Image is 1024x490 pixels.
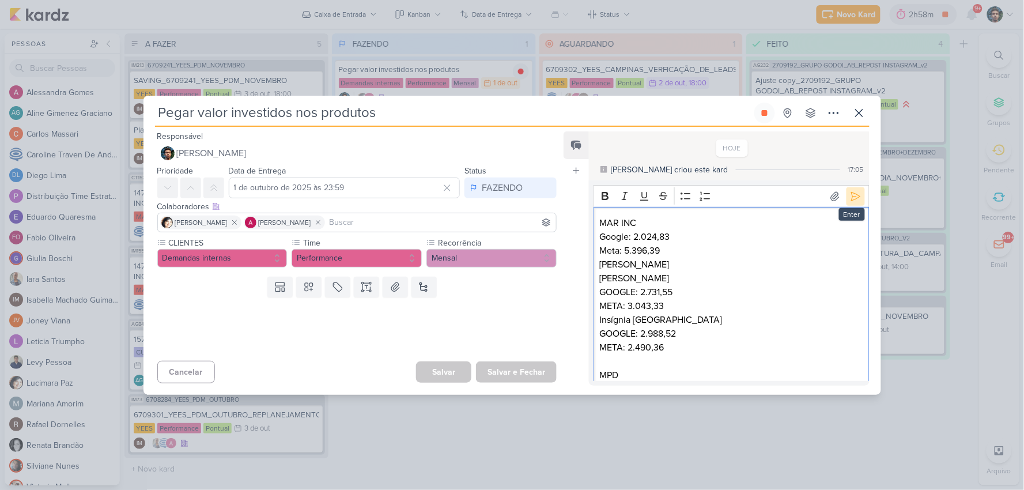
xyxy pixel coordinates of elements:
div: Enter [839,208,865,221]
label: Prioridade [157,166,194,176]
div: [PERSON_NAME] criou este kard [611,164,728,176]
button: Mensal [426,249,557,267]
p: MPD [600,355,863,382]
button: FAZENDO [464,178,557,198]
label: CLIENTES [168,237,288,249]
div: Editor toolbar [594,185,869,208]
img: Alessandra Gomes [245,217,256,228]
div: 17:05 [848,164,864,175]
img: Lucimara Paz [161,217,173,228]
button: Cancelar [157,361,215,383]
p: MAR INC Google: 2.024,83 Meta: 5.396,39 [600,216,863,258]
label: Status [464,166,486,176]
button: Demandas internas [157,249,288,267]
p: Insígnia [GEOGRAPHIC_DATA] GOOGLE: 2.988,52 META: 2.490,36 [600,313,863,355]
div: Colaboradores [157,201,557,213]
label: Time [302,237,422,249]
button: [PERSON_NAME] [157,143,557,164]
div: FAZENDO [482,181,523,195]
input: Kard Sem Título [155,103,752,123]
button: Performance [292,249,422,267]
div: Parar relógio [760,108,769,118]
span: [PERSON_NAME] [259,217,311,228]
p: [PERSON_NAME] [600,258,863,272]
input: Buscar [327,216,554,229]
label: Responsável [157,131,203,141]
span: [PERSON_NAME] [175,217,228,228]
span: [PERSON_NAME] [177,146,247,160]
img: Nelito Junior [161,146,175,160]
p: [PERSON_NAME] GOOGLE: 2.731,55 META: 3.043,33 [600,272,863,313]
input: Select a date [229,178,460,198]
label: Recorrência [437,237,557,249]
label: Data de Entrega [229,166,286,176]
